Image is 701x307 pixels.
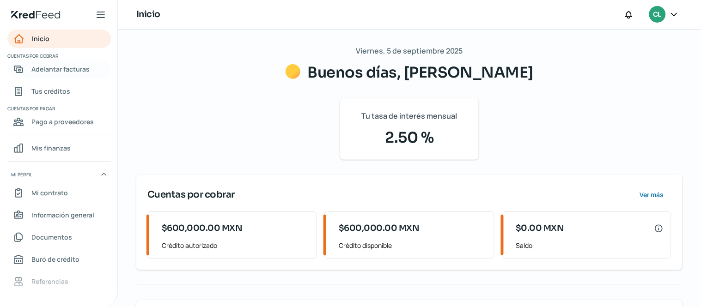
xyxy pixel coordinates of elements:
a: Información general [7,206,111,224]
span: $600,000.00 MXN [162,222,243,235]
a: Mis finanzas [7,139,111,157]
span: 2.50 % [351,126,468,149]
span: Tus créditos [31,85,70,97]
span: Pago a proveedores [31,116,94,127]
h1: Inicio [136,8,160,21]
span: $0.00 MXN [516,222,565,235]
span: $600,000.00 MXN [339,222,420,235]
span: Crédito autorizado [162,240,309,251]
a: Buró de crédito [7,250,111,269]
span: Mi perfil [11,170,32,179]
a: Adelantar facturas [7,60,111,78]
span: Cuentas por pagar [7,104,110,113]
span: Mis finanzas [31,142,71,154]
a: Pago a proveedores [7,113,111,131]
a: Inicio [7,30,111,48]
a: Mi contrato [7,184,111,202]
span: Viernes, 5 de septiembre 2025 [356,44,463,58]
span: Cuentas por cobrar [7,52,110,60]
span: Buenos días, [PERSON_NAME] [308,63,534,82]
span: Referencias [31,276,68,287]
span: Inicio [32,33,49,44]
span: Ver más [640,192,664,198]
a: Tus créditos [7,82,111,101]
span: CL [653,9,661,20]
img: Saludos [286,64,300,79]
span: Mi contrato [31,187,68,199]
span: Tu tasa de interés mensual [362,109,457,123]
button: Ver más [632,186,671,204]
span: Saldo [516,240,664,251]
span: Documentos [31,231,72,243]
a: Referencias [7,272,111,291]
span: Información general [31,209,94,221]
span: Cuentas por cobrar [147,188,235,202]
span: Adelantar facturas [31,63,90,75]
a: Documentos [7,228,111,247]
span: Buró de crédito [31,253,79,265]
span: Crédito disponible [339,240,486,251]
